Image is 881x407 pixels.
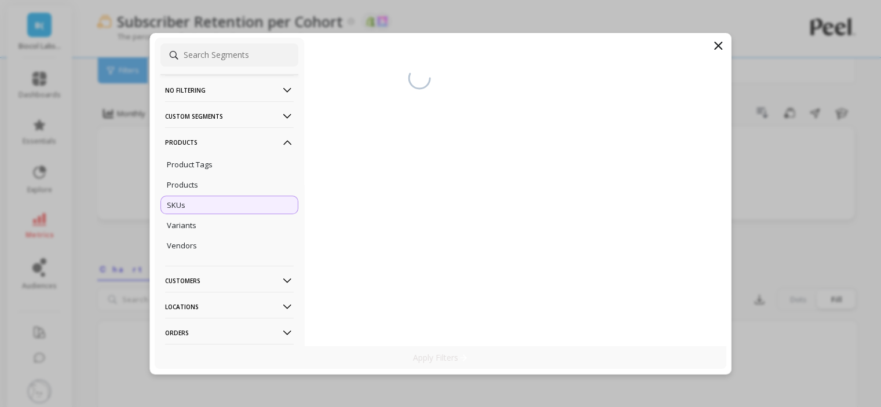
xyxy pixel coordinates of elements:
[165,101,294,131] p: Custom Segments
[165,127,294,157] p: Products
[167,220,196,230] p: Variants
[165,292,294,321] p: Locations
[167,200,185,210] p: SKUs
[165,344,294,373] p: Subscriptions
[165,75,294,105] p: No filtering
[165,318,294,347] p: Orders
[167,240,197,251] p: Vendors
[167,179,198,190] p: Products
[167,159,213,170] p: Product Tags
[413,352,468,363] p: Apply Filters
[160,43,298,67] input: Search Segments
[165,266,294,295] p: Customers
